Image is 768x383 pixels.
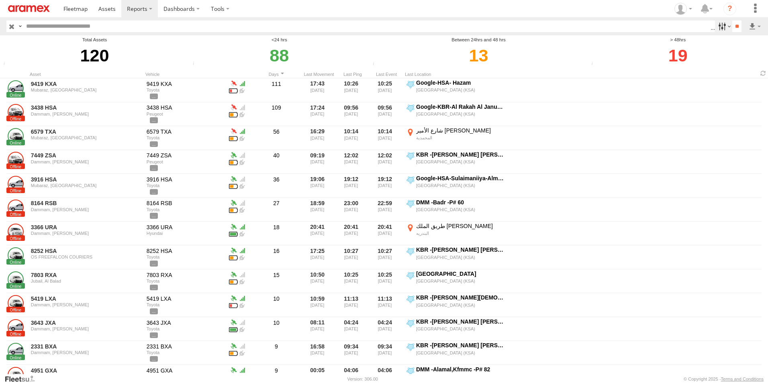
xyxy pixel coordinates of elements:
div: KBR -[PERSON_NAME] [PERSON_NAME],Qashla -P# 30 [416,342,504,349]
div: Dammam, [PERSON_NAME] [31,350,141,355]
div: Mubaraz, [GEOGRAPHIC_DATA] [31,183,141,188]
div: Toyota [147,374,225,379]
div: 20:41 [DATE] [337,222,368,244]
span: View Vehicle Details to show all tags [150,332,158,338]
div: Between 24hrs and 48 hrs [370,37,586,43]
div: <24 hrs [190,37,368,43]
span: View Vehicle Details to show all tags [150,141,158,147]
label: Click to View Event Location [405,151,505,173]
div: 16 [252,246,300,268]
div: 12:02 [DATE] [337,151,368,173]
div: 10:25 [DATE] [371,79,402,101]
div: Google-KBR-Al Rakah Al Janubiya-2 [416,103,504,110]
div: Mubaraz, [GEOGRAPHIC_DATA] [31,88,141,92]
a: 3643 JXA [31,319,141,326]
div: 27 [252,199,300,221]
div: 7803 RXA [147,271,225,279]
a: 3916 HSA [31,176,141,183]
span: View Vehicle Details to show all tags [150,285,158,290]
div: Peugeot [147,112,225,116]
div: [GEOGRAPHIC_DATA] (KSA) [416,374,504,379]
a: 8164 RSB [31,200,141,207]
div: OS FREEFALCON COURIERS [31,255,141,259]
div: Last Ping [337,71,368,77]
label: Click to View Event Location [405,270,505,292]
div: طريق الملك [PERSON_NAME] [416,222,504,230]
div: [GEOGRAPHIC_DATA] (KSA) [416,183,504,188]
div: 10:59 [DATE] [304,294,334,316]
div: 10:14 [DATE] [337,127,368,149]
div: Dammam, [PERSON_NAME] [31,112,141,116]
div: Total number of Enabled Assets [1,61,13,67]
div: Jubail, Al Balad [31,279,141,283]
div: © Copyright 2025 - [684,377,764,381]
a: View Asset Details [8,200,24,216]
div: Asset [30,71,142,77]
a: View Asset Details [8,104,24,120]
div: 04:24 [DATE] [371,318,402,340]
div: GSM Signal = 5 [238,79,247,86]
div: 09:56 [DATE] [371,103,402,125]
div: Battery Remaining: 3.68v [229,301,238,308]
img: aramex-logo.svg [8,5,50,12]
div: 120 [1,43,188,67]
div: 5419 LXA [147,295,225,302]
div: DMM -Badr -P# 60 [416,199,504,206]
div: Click to Sort [304,71,334,77]
div: 20:41 [DATE] [371,222,402,244]
div: [GEOGRAPHIC_DATA] (KSA) [416,255,504,260]
div: 3916 HSA [147,176,225,183]
div: Battery Remaining: 4.03v [229,230,238,237]
div: البندريه [416,230,504,236]
div: Last Location [405,71,505,77]
div: 10:27 [DATE] [371,246,402,268]
div: [GEOGRAPHIC_DATA] [416,270,504,277]
div: 7449 ZSA [147,152,225,159]
a: View Asset Details [8,319,24,335]
div: [GEOGRAPHIC_DATA] (KSA) [416,350,504,356]
div: Toyota [147,135,225,140]
div: GSM Signal = 5 [238,246,247,253]
span: View Vehicle Details to show all tags [150,165,158,171]
div: KBR -[PERSON_NAME] [PERSON_NAME],Qashla -P# 30 [416,151,504,158]
div: 3366 URA [147,224,225,231]
div: Dammam, [PERSON_NAME] [31,326,141,331]
div: المحمدية [416,135,504,141]
div: Battery Remaining: 4.14v [229,277,238,285]
div: Battery Remaining: 4.15v [229,253,238,261]
div: Battery Remaining: 4.09v [229,373,238,380]
span: View Vehicle Details to show all tags [150,94,158,99]
div: Toyota [147,207,225,212]
div: Toyota [147,88,225,92]
label: Click to View Event Location [405,175,505,197]
div: > 48hrs [589,37,767,43]
div: Battery Remaining: 4.02v [229,158,238,165]
div: 10:25 [DATE] [337,270,368,292]
i: ? [723,2,736,15]
div: GSM Signal = 5 [238,366,247,373]
a: 2331 BXA [31,343,141,350]
div: 09:34 [DATE] [371,342,402,364]
div: 19:06 [DATE] [304,175,334,197]
div: 22:59 [DATE] [371,199,402,221]
div: Last Event [371,71,402,77]
div: GSM Signal = 4 [238,103,247,110]
div: 6579 TXA [147,128,225,135]
a: View Asset Details [8,271,24,287]
div: GSM Signal = 5 [238,222,247,230]
div: GSM Signal = 4 [238,151,247,158]
div: 11:13 [DATE] [371,294,402,316]
div: [GEOGRAPHIC_DATA] (KSA) [416,87,504,93]
div: KBR -[PERSON_NAME] [PERSON_NAME],Qashla -P# 30 [416,318,504,325]
a: 3366 URA [31,224,141,231]
div: 17:24 [DATE] [304,103,334,125]
div: [GEOGRAPHIC_DATA] (KSA) [416,302,504,308]
div: 17:25 [DATE] [304,246,334,268]
div: 11:13 [DATE] [337,294,368,316]
a: Visit our Website [4,375,41,383]
div: 16:29 [DATE] [304,127,334,149]
span: View Vehicle Details to show all tags [150,356,158,362]
div: 3438 HSA [147,104,225,111]
label: Click to View Event Location [405,246,505,268]
div: Vehicle [145,71,226,77]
